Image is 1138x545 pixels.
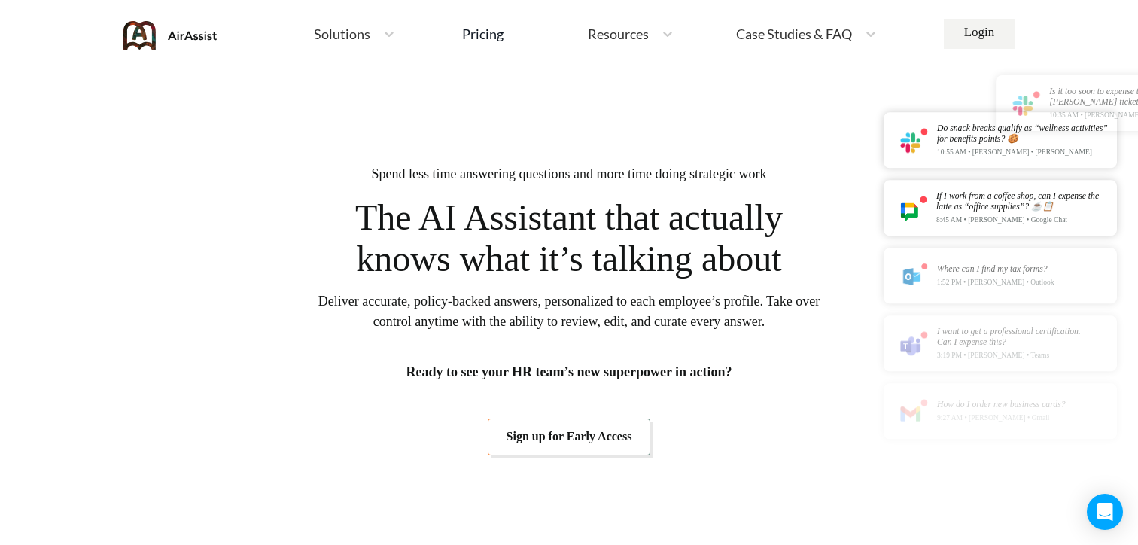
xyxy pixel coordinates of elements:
img: notification [1012,90,1040,116]
p: 10:55 AM • [PERSON_NAME] • [PERSON_NAME] [937,148,1112,157]
p: 1:52 PM • [PERSON_NAME] • Outlook [937,279,1054,288]
p: 3:19 PM • [PERSON_NAME] • Teams [937,352,1081,360]
div: Do snack breaks qualify as “wellness activities” for benefits points? 🍪 [937,123,1112,144]
span: The AI Assistant that actually knows what it’s talking about [336,196,803,279]
span: Spend less time answering questions and more time doing strategic work [372,164,767,184]
p: 9:27 AM • [PERSON_NAME] • Gmail [937,415,1066,423]
span: Solutions [314,27,370,41]
div: Where can I find my tax forms? [937,264,1054,274]
span: Ready to see your HR team’s new superpower in action? [406,362,732,382]
img: AirAssist [123,21,218,50]
p: 8:45 AM • [PERSON_NAME] • Google Chat [936,216,1112,224]
div: Pricing [462,27,504,41]
div: Open Intercom Messenger [1087,494,1123,530]
a: Pricing [462,20,504,47]
div: I want to get a professional certification. Can I expense this? [937,327,1081,347]
span: Resources [588,27,649,41]
span: Case Studies & FAQ [736,27,852,41]
a: Login [944,19,1015,49]
span: Deliver accurate, policy-backed answers, personalized to each employee’s profile. Take over contr... [317,291,821,332]
div: If I work from a coffee shop, can I expense the latte as “office supplies”? ☕📋 [936,191,1112,212]
a: Sign up for Early Access [488,419,651,455]
div: How do I order new business cards? [937,400,1066,410]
